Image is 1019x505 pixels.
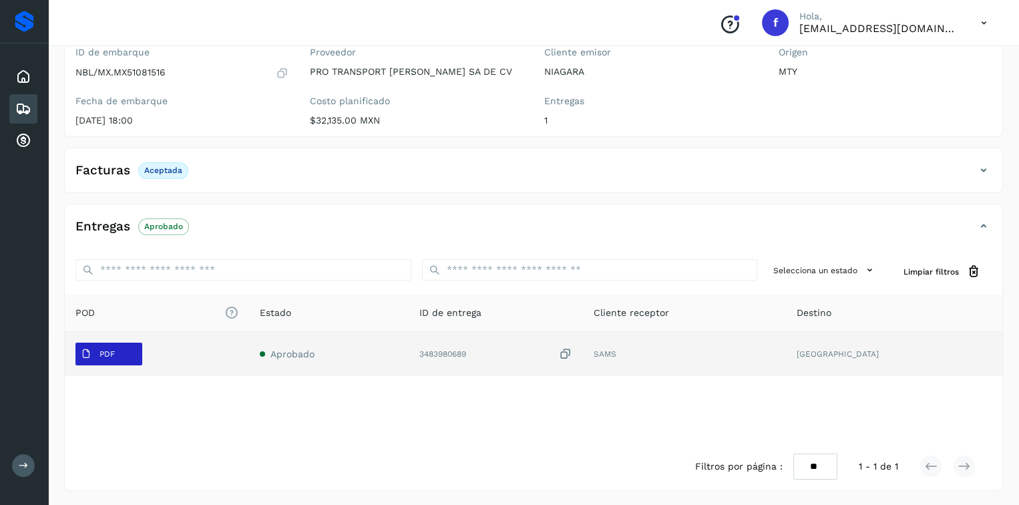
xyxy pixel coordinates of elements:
[75,47,288,58] label: ID de embarque
[786,332,1002,376] td: [GEOGRAPHIC_DATA]
[799,11,960,22] p: Hola,
[799,22,960,35] p: facturacion@protransport.com.mx
[310,66,523,77] p: PRO TRANSPORT [PERSON_NAME] SA DE CV
[99,349,115,359] p: PDF
[75,115,288,126] p: [DATE] 18:00
[75,67,166,78] p: NBL/MX.MX51081516
[583,332,785,376] td: SAMS
[270,349,315,359] span: Aprobado
[75,96,288,107] label: Fecha de embarque
[797,306,831,320] span: Destino
[75,343,142,365] button: PDF
[65,159,1002,192] div: FacturasAceptada
[260,306,291,320] span: Estado
[594,306,669,320] span: Cliente receptor
[419,306,481,320] span: ID de entrega
[75,219,130,234] h4: Entregas
[768,259,882,281] button: Selecciona un estado
[144,166,182,175] p: Aceptada
[75,163,130,178] h4: Facturas
[65,215,1002,248] div: EntregasAprobado
[75,306,238,320] span: POD
[859,460,898,474] span: 1 - 1 de 1
[779,47,992,58] label: Origen
[310,47,523,58] label: Proveedor
[144,222,183,231] p: Aprobado
[419,347,573,361] div: 3483980689
[9,62,37,92] div: Inicio
[544,96,757,107] label: Entregas
[893,259,992,284] button: Limpiar filtros
[695,460,783,474] span: Filtros por página :
[9,94,37,124] div: Embarques
[779,66,992,77] p: MTY
[903,266,959,278] span: Limpiar filtros
[544,66,757,77] p: NIAGARA
[544,115,757,126] p: 1
[544,47,757,58] label: Cliente emisor
[9,126,37,156] div: Cuentas por cobrar
[310,115,523,126] p: $32,135.00 MXN
[310,96,523,107] label: Costo planificado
